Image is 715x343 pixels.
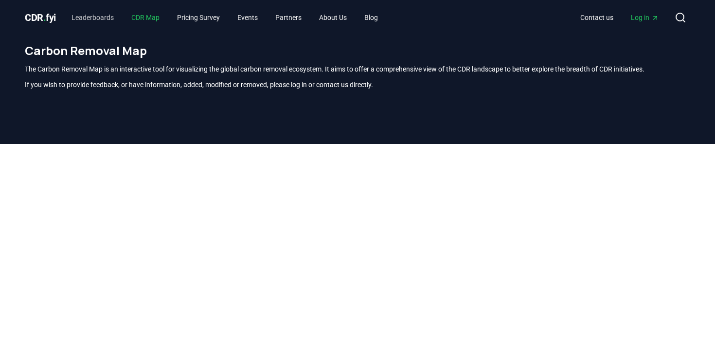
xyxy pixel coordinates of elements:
[230,9,266,26] a: Events
[268,9,309,26] a: Partners
[623,9,667,26] a: Log in
[25,64,690,74] p: The Carbon Removal Map is an interactive tool for visualizing the global carbon removal ecosystem...
[169,9,228,26] a: Pricing Survey
[311,9,355,26] a: About Us
[64,9,122,26] a: Leaderboards
[572,9,667,26] nav: Main
[43,12,46,23] span: .
[25,43,690,58] h1: Carbon Removal Map
[124,9,167,26] a: CDR Map
[64,9,386,26] nav: Main
[25,80,690,90] p: If you wish to provide feedback, or have information, added, modified or removed, please log in o...
[631,13,659,22] span: Log in
[25,11,56,24] a: CDR.fyi
[357,9,386,26] a: Blog
[572,9,621,26] a: Contact us
[25,12,56,23] span: CDR fyi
